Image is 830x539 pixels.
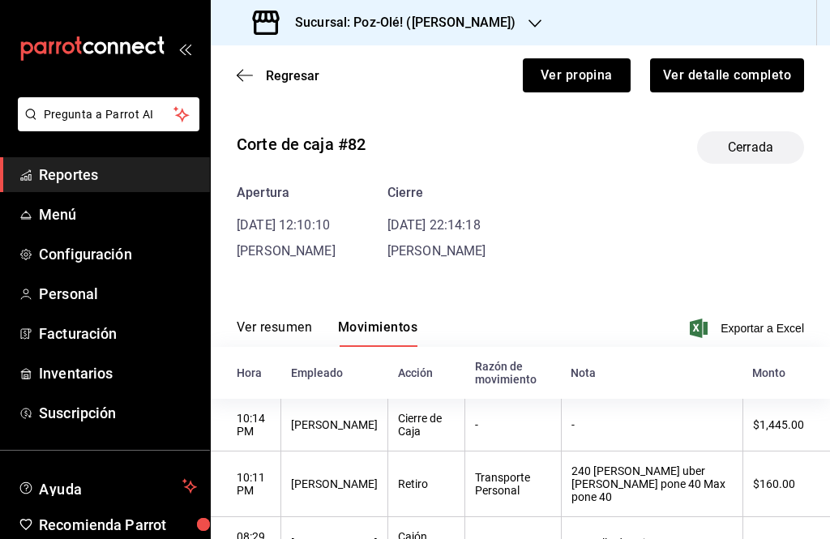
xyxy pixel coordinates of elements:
[387,217,481,233] time: [DATE] 22:14:18
[39,514,197,536] span: Recomienda Parrot
[465,399,562,451] th: -
[282,13,516,32] h3: Sucursal: Poz-Olé! ([PERSON_NAME])
[237,319,312,347] button: Ver resumen
[718,138,783,157] span: Cerrada
[211,399,281,451] th: 10:14 PM
[281,451,388,517] th: [PERSON_NAME]
[39,477,176,496] span: Ayuda
[650,58,804,92] button: Ver detalle completo
[266,68,319,83] span: Regresar
[237,217,330,233] time: [DATE] 12:10:10
[237,68,319,83] button: Regresar
[561,347,742,399] th: Nota
[465,451,562,517] th: Transporte Personal
[44,106,174,123] span: Pregunta a Parrot AI
[211,451,281,517] th: 10:11 PM
[742,451,830,517] th: $160.00
[39,323,197,344] span: Facturación
[388,399,465,451] th: Cierre de Caja
[742,399,830,451] th: $1,445.00
[237,319,417,347] div: navigation tabs
[11,118,199,135] a: Pregunta a Parrot AI
[742,347,830,399] th: Monto
[561,451,742,517] th: 240 [PERSON_NAME] uber [PERSON_NAME] pone 40 Max pone 40
[388,451,465,517] th: Retiro
[387,243,486,259] span: [PERSON_NAME]
[388,347,465,399] th: Acción
[281,399,388,451] th: [PERSON_NAME]
[39,402,197,424] span: Suscripción
[211,347,281,399] th: Hora
[237,243,336,259] span: [PERSON_NAME]
[39,164,197,186] span: Reportes
[561,399,742,451] th: -
[39,362,197,384] span: Inventarios
[523,58,631,92] button: Ver propina
[39,243,197,265] span: Configuración
[465,347,562,399] th: Razón de movimiento
[237,183,336,203] div: Apertura
[281,347,388,399] th: Empleado
[387,183,486,203] div: Cierre
[693,319,804,338] button: Exportar a Excel
[18,97,199,131] button: Pregunta a Parrot AI
[39,203,197,225] span: Menú
[39,283,197,305] span: Personal
[338,319,417,347] button: Movimientos
[237,132,366,156] div: Corte de caja #82
[178,42,191,55] button: open_drawer_menu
